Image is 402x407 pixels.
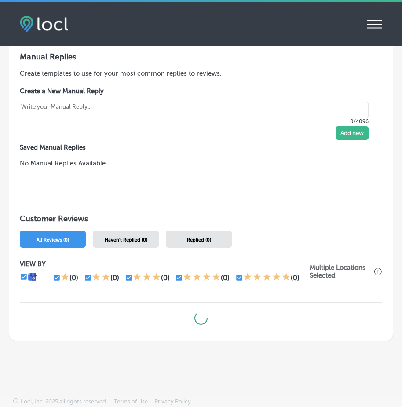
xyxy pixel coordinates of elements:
[105,237,147,243] span: Haven't Replied (0)
[291,274,300,282] div: (0)
[243,272,291,283] div: 5 Stars
[20,16,68,32] img: fda3e92497d09a02dc62c9cd864e3231.png
[69,274,78,282] div: (0)
[336,126,369,140] button: Add new
[183,272,221,283] div: 4 Stars
[20,87,369,95] label: Create a New Manual Reply
[20,143,382,151] label: Saved Manual Replies
[92,272,110,283] div: 2 Stars
[310,264,372,279] p: Multiple Locations Selected.
[161,274,170,282] div: (0)
[20,52,382,62] h3: Manual Replies
[20,158,382,168] p: No Manual Replies Available
[187,237,211,243] span: Replied (0)
[20,69,382,78] p: Create templates to use for your most common replies to reviews.
[20,260,310,268] p: VIEW BY
[61,272,69,283] div: 1 Star
[21,398,107,405] p: Locl, Inc. 2025 all rights reserved.
[110,274,119,282] div: (0)
[20,118,369,125] p: 0/4096
[20,214,382,227] h1: Customer Reviews
[37,237,69,243] span: All Reviews (0)
[133,272,161,283] div: 3 Stars
[20,102,369,118] textarea: Create your Quick Reply
[221,274,230,282] div: (0)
